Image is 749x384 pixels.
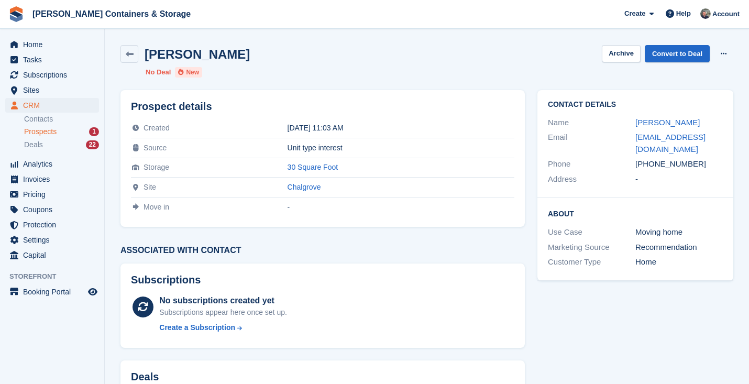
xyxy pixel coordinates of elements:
a: [PERSON_NAME] Containers & Storage [28,5,195,23]
span: Move in [144,203,169,211]
div: Recommendation [635,242,723,254]
a: Chalgrove [288,183,321,191]
a: menu [5,202,99,217]
img: stora-icon-8386f47178a22dfd0bd8f6a31ec36ba5ce8667c1dd55bd0f319d3a0aa187defe.svg [8,6,24,22]
span: Pricing [23,187,86,202]
div: Moving home [635,226,723,238]
span: Settings [23,233,86,247]
div: Subscriptions appear here once set up. [159,307,287,318]
a: menu [5,172,99,186]
span: Account [712,9,740,19]
div: Home [635,256,723,268]
img: Adam Greenhalgh [700,8,711,19]
a: menu [5,187,99,202]
button: Archive [602,45,641,62]
h2: About [548,208,723,218]
div: Unit type interest [288,144,514,152]
a: [PERSON_NAME] [635,118,700,127]
div: Phone [548,158,635,170]
span: Storefront [9,271,104,282]
a: Contacts [24,114,99,124]
a: menu [5,217,99,232]
a: menu [5,83,99,97]
a: Deals 22 [24,139,99,150]
h2: Deals [131,371,159,383]
span: Coupons [23,202,86,217]
a: 30 Square Foot [288,163,338,171]
span: Sites [23,83,86,97]
a: menu [5,233,99,247]
div: Name [548,117,635,129]
span: Prospects [24,127,57,137]
h2: Subscriptions [131,274,514,286]
div: 1 [89,127,99,136]
li: No Deal [146,67,171,78]
span: Site [144,183,156,191]
h2: Contact Details [548,101,723,109]
a: Prospects 1 [24,126,99,137]
a: Create a Subscription [159,322,287,333]
a: menu [5,52,99,67]
div: - [635,173,723,185]
span: Create [624,8,645,19]
span: Deals [24,140,43,150]
a: menu [5,157,99,171]
a: menu [5,98,99,113]
span: Source [144,144,167,152]
span: Home [23,37,86,52]
div: No subscriptions created yet [159,294,287,307]
div: [DATE] 11:03 AM [288,124,514,132]
div: [PHONE_NUMBER] [635,158,723,170]
a: [EMAIL_ADDRESS][DOMAIN_NAME] [635,133,706,153]
div: Create a Subscription [159,322,235,333]
div: Email [548,131,635,155]
div: Marketing Source [548,242,635,254]
li: New [175,67,202,78]
span: Subscriptions [23,68,86,82]
div: - [288,203,514,211]
span: Invoices [23,172,86,186]
a: Preview store [86,286,99,298]
div: 22 [86,140,99,149]
span: Protection [23,217,86,232]
span: Analytics [23,157,86,171]
span: Help [676,8,691,19]
span: Tasks [23,52,86,67]
span: CRM [23,98,86,113]
h2: [PERSON_NAME] [145,47,250,61]
div: Use Case [548,226,635,238]
span: Created [144,124,170,132]
a: Convert to Deal [645,45,710,62]
h2: Prospect details [131,101,514,113]
span: Booking Portal [23,284,86,299]
a: menu [5,68,99,82]
div: Address [548,173,635,185]
a: menu [5,248,99,262]
div: Customer Type [548,256,635,268]
span: Capital [23,248,86,262]
span: Storage [144,163,169,171]
a: menu [5,284,99,299]
a: menu [5,37,99,52]
h3: Associated with contact [120,246,525,255]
